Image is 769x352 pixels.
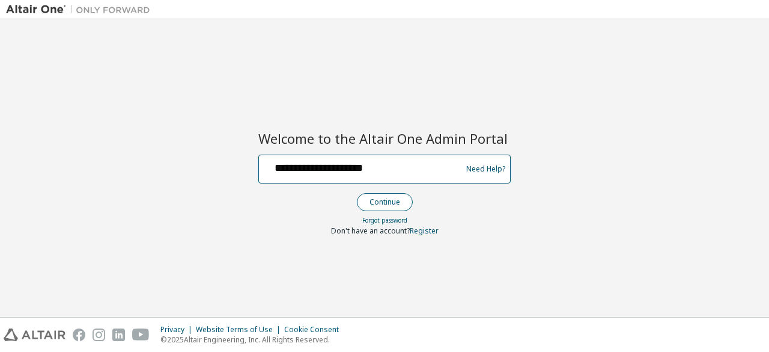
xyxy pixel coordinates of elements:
a: Forgot password [362,216,407,224]
button: Continue [357,193,413,211]
img: linkedin.svg [112,329,125,341]
a: Need Help? [466,168,505,169]
img: Altair One [6,4,156,16]
p: © 2025 Altair Engineering, Inc. All Rights Reserved. [160,335,346,345]
img: youtube.svg [132,329,150,341]
img: altair_logo.svg [4,329,65,341]
img: instagram.svg [93,329,105,341]
a: Register [410,226,439,236]
img: facebook.svg [73,329,85,341]
div: Cookie Consent [284,325,346,335]
span: Don't have an account? [331,226,410,236]
div: Website Terms of Use [196,325,284,335]
div: Privacy [160,325,196,335]
h2: Welcome to the Altair One Admin Portal [258,130,511,147]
